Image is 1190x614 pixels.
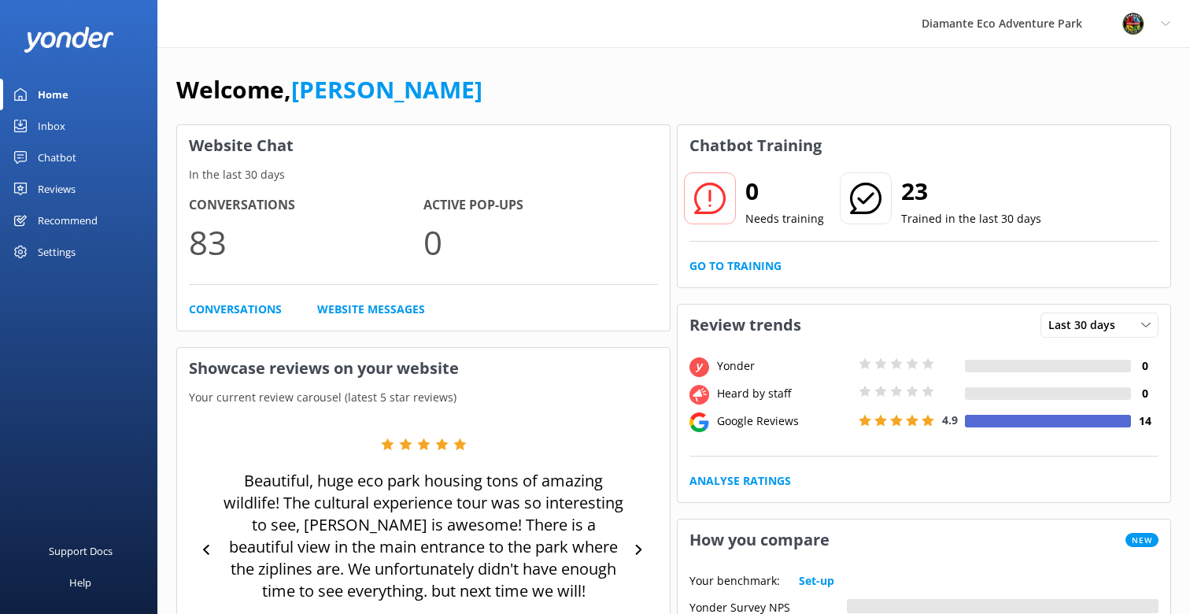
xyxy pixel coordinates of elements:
p: Needs training [745,210,824,227]
img: yonder-white-logo.png [24,27,114,53]
a: Set-up [799,572,834,590]
div: Home [38,79,68,110]
div: Settings [38,236,76,268]
h3: Showcase reviews on your website [177,348,670,389]
h3: How you compare [678,520,841,560]
div: Reviews [38,173,76,205]
div: Chatbot [38,142,76,173]
h1: Welcome, [176,71,482,109]
img: 831-1756915225.png [1122,12,1145,35]
div: Yonder Survey NPS [689,599,847,613]
h4: 14 [1131,412,1159,430]
p: 83 [189,216,423,268]
p: Beautiful, huge eco park housing tons of amazing wildlife! The cultural experience tour was so in... [220,470,626,602]
h3: Website Chat [177,125,670,166]
h2: 23 [901,172,1041,210]
p: In the last 30 days [177,166,670,183]
div: Inbox [38,110,65,142]
p: 0 [423,216,658,268]
a: [PERSON_NAME] [291,73,482,105]
div: Heard by staff [713,385,855,402]
h4: Conversations [189,195,423,216]
h4: 0 [1131,357,1159,375]
a: Website Messages [317,301,425,318]
span: New [1125,533,1159,547]
p: Your benchmark: [689,572,780,590]
div: Yonder [713,357,855,375]
div: Support Docs [49,535,113,567]
div: Help [69,567,91,598]
p: Your current review carousel (latest 5 star reviews) [177,389,670,406]
p: Trained in the last 30 days [901,210,1041,227]
h3: Chatbot Training [678,125,833,166]
h2: 0 [745,172,824,210]
a: Analyse Ratings [689,472,791,490]
span: 4.9 [942,412,958,427]
a: Go to Training [689,257,782,275]
h4: Active Pop-ups [423,195,658,216]
span: Last 30 days [1048,316,1125,334]
a: Conversations [189,301,282,318]
h4: 0 [1131,385,1159,402]
div: Recommend [38,205,98,236]
h3: Review trends [678,305,813,346]
div: Google Reviews [713,412,855,430]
